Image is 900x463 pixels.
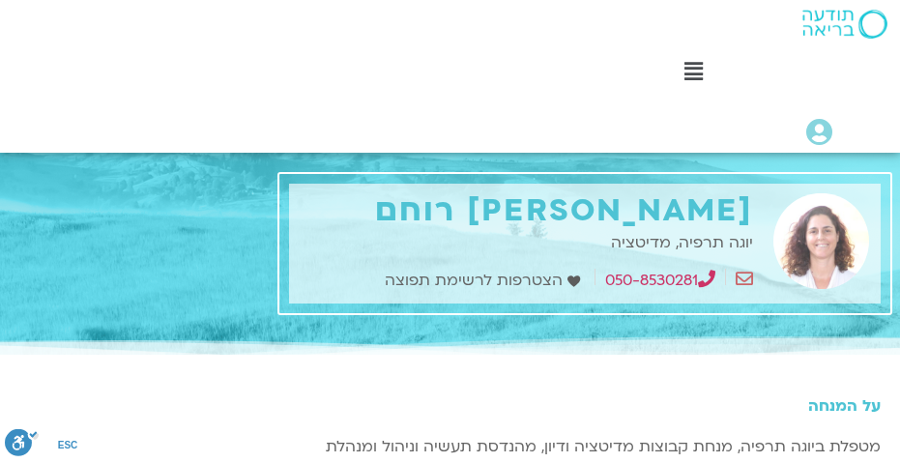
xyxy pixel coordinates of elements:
h1: [PERSON_NAME] רוחם [299,193,752,229]
span: הצטרפות לרשימת תפוצה [385,268,567,294]
a: הצטרפות לרשימת תפוצה [385,268,585,294]
h5: על המנחה [289,397,881,415]
a: 050-8530281 [605,270,715,291]
img: תודעה בריאה [802,10,887,39]
h2: יוגה תרפיה, מדיטציה [299,234,752,251]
